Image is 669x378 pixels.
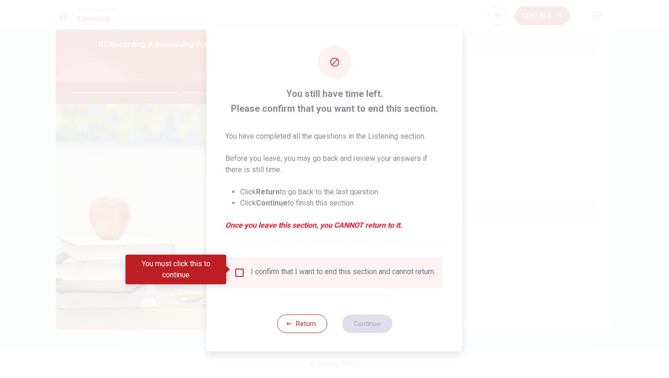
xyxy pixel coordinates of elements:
[342,314,392,333] button: Continue
[240,198,444,209] li: Click to finish this section.
[251,267,435,278] div: I confirm that I want to end this section and cannot return.
[256,187,280,196] strong: Return
[225,86,444,116] span: You still have time left. Please confirm that you want to end this section.
[277,314,327,333] button: Return
[240,186,444,198] li: Click to go back to the last question
[225,220,444,231] em: Once you leave this section, you CANNOT return to it.
[256,199,288,207] strong: Continue
[225,153,444,175] p: Before you leave, you may go back and review your answers if there is still time.
[234,267,245,278] span: You must click this to continue
[225,131,444,142] p: You have completed all the questions in the Listening section.
[125,255,226,284] div: You must click this to continue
